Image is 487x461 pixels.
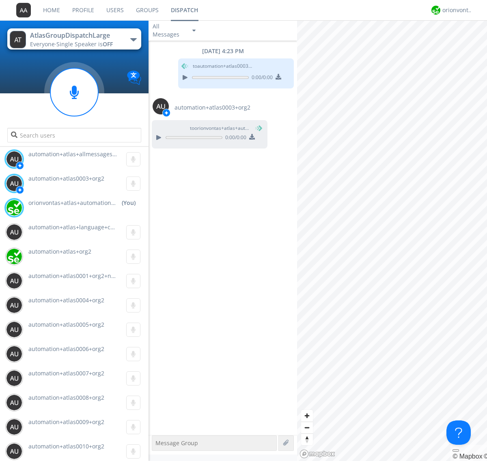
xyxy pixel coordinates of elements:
[6,346,22,362] img: 373638.png
[56,40,113,48] span: Single Speaker is
[28,174,104,182] span: automation+atlas0003+org2
[28,369,104,377] span: automation+atlas0007+org2
[16,3,31,17] img: 373638.png
[28,345,104,353] span: automation+atlas0006+org2
[28,248,91,255] span: automation+atlas+org2
[301,410,313,422] button: Zoom in
[28,199,118,207] span: orionvontas+atlas+automation+org2
[301,422,313,433] button: Zoom out
[28,442,104,450] span: automation+atlas0010+org2
[446,420,471,445] iframe: Toggle Customer Support
[28,296,104,304] span: automation+atlas0004+org2
[222,134,246,143] span: 0:00 / 0:00
[30,31,121,40] div: AtlasGroupDispatchLarge
[10,31,26,48] img: 373638.png
[301,433,313,445] button: Reset bearing to north
[28,272,119,280] span: automation+atlas0001+org2+new
[6,297,22,313] img: 373638.png
[249,134,255,140] img: download media button
[7,28,141,50] button: AtlasGroupDispatchLargeEveryone·Single Speaker isOFF
[127,71,141,85] img: Translation enabled
[6,394,22,411] img: 373638.png
[103,40,113,48] span: OFF
[6,443,22,459] img: 373638.png
[175,103,250,112] span: automation+atlas0003+org2
[300,449,335,459] a: Mapbox logo
[193,62,254,70] span: to automation+atlas0003+org2
[190,125,251,132] span: to orionvontas+atlas+automation+org2
[6,419,22,435] img: 373638.png
[153,22,185,39] div: All Messages
[276,74,281,80] img: download media button
[149,47,297,55] div: [DATE] 4:23 PM
[153,98,169,114] img: 373638.png
[249,74,273,83] span: 0:00 / 0:00
[7,128,141,142] input: Search users
[30,40,121,48] div: Everyone ·
[431,6,440,15] img: 29d36aed6fa347d5a1537e7736e6aa13
[6,370,22,386] img: 373638.png
[6,200,22,216] img: 29d36aed6fa347d5a1537e7736e6aa13
[28,394,104,401] span: automation+atlas0008+org2
[6,273,22,289] img: 373638.png
[192,30,196,32] img: caret-down-sm.svg
[442,6,473,14] div: orionvontas+atlas+automation+org2
[6,224,22,240] img: 373638.png
[122,199,136,207] div: (You)
[28,321,104,328] span: automation+atlas0005+org2
[6,151,22,167] img: 373638.png
[6,248,22,265] img: 416df68e558d44378204aed28a8ce244
[453,453,482,460] a: Mapbox
[6,175,22,192] img: 373638.png
[28,223,138,231] span: automation+atlas+language+check+org2
[453,449,459,452] button: Toggle attribution
[28,150,142,158] span: automation+atlas+allmessages+org2+new
[28,418,104,426] span: automation+atlas0009+org2
[6,321,22,338] img: 373638.png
